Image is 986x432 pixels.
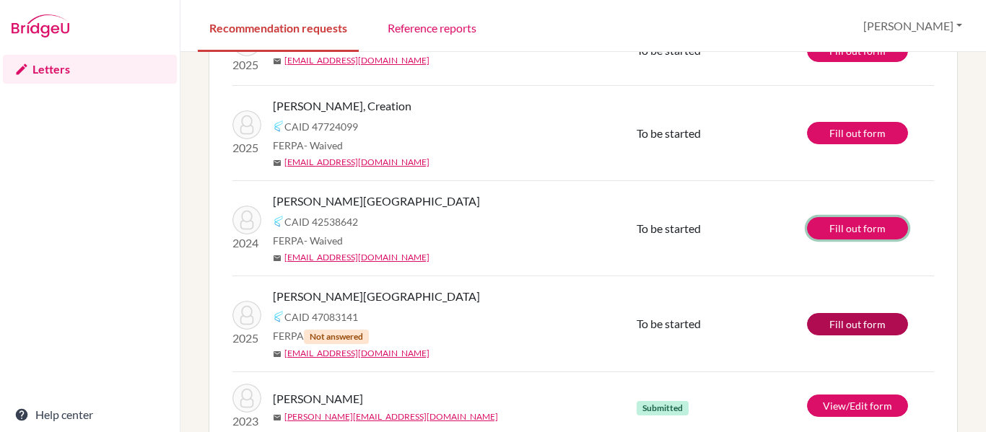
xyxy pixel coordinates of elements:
[232,330,261,347] p: 2025
[12,14,69,38] img: Bridge-U
[273,57,282,66] span: mail
[273,413,282,422] span: mail
[857,12,969,40] button: [PERSON_NAME]
[284,347,429,360] a: [EMAIL_ADDRESS][DOMAIN_NAME]
[273,233,343,248] span: FERPA
[284,119,358,134] span: CAID 47724099
[232,56,261,74] p: 2025
[232,110,261,139] img: Duwal, Creation
[273,288,480,305] span: [PERSON_NAME][GEOGRAPHIC_DATA]
[807,313,908,335] a: Fill out form
[232,139,261,157] p: 2025
[284,54,429,67] a: [EMAIL_ADDRESS][DOMAIN_NAME]
[284,156,429,169] a: [EMAIL_ADDRESS][DOMAIN_NAME]
[3,400,177,429] a: Help center
[637,126,701,140] span: To be started
[284,214,358,229] span: CAID 42538642
[273,193,480,210] span: [PERSON_NAME][GEOGRAPHIC_DATA]
[273,328,369,344] span: FERPA
[198,2,359,52] a: Recommendation requests
[807,122,908,144] a: Fill out form
[273,311,284,322] img: Common App logo
[273,390,363,407] span: [PERSON_NAME]
[3,55,177,84] a: Letters
[807,217,908,239] a: Fill out form
[304,139,343,151] span: - Waived
[304,234,343,247] span: - Waived
[232,234,261,252] p: 2024
[284,410,498,423] a: [PERSON_NAME][EMAIL_ADDRESS][DOMAIN_NAME]
[273,138,343,153] span: FERPA
[273,254,282,263] span: mail
[376,2,488,52] a: Reference reports
[637,221,701,235] span: To be started
[304,330,369,344] span: Not answered
[232,206,261,234] img: Khanal, Bibek
[273,120,284,132] img: Common App logo
[273,350,282,358] span: mail
[273,97,411,115] span: [PERSON_NAME], Creation
[273,159,282,167] span: mail
[232,413,261,430] p: 2023
[637,317,701,330] span: To be started
[232,301,261,330] img: Gautam, Bibek
[284,309,358,325] span: CAID 47083141
[284,251,429,264] a: [EMAIL_ADDRESS][DOMAIN_NAME]
[807,394,908,417] a: View/Edit form
[637,401,689,415] span: Submitted
[232,384,261,413] img: Mandal, Satyam
[273,216,284,227] img: Common App logo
